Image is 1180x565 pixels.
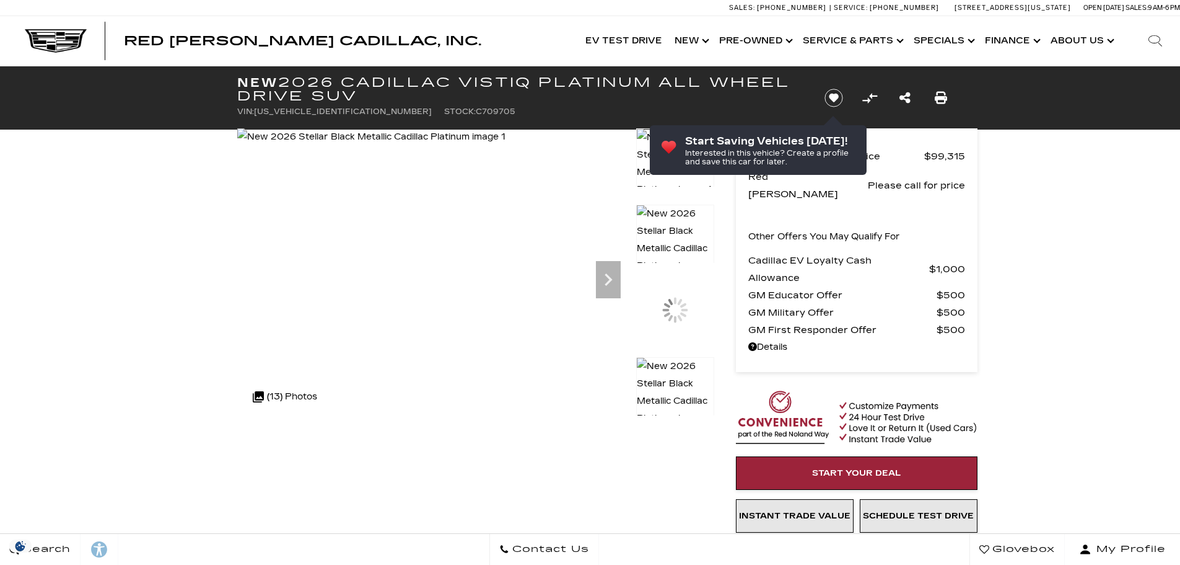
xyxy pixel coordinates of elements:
[489,534,599,565] a: Contact Us
[748,304,937,321] span: GM Military Offer
[969,534,1065,565] a: Glovebox
[748,252,929,287] span: Cadillac EV Loyalty Cash Allowance
[509,541,589,558] span: Contact Us
[237,421,714,514] iframe: Watch videos, learn about new EV models, and find the right one for you!
[1148,4,1180,12] span: 9 AM-6 PM
[863,511,974,521] span: Schedule Test Drive
[247,382,323,412] div: (13) Photos
[1091,541,1166,558] span: My Profile
[748,339,965,356] a: Details
[748,321,937,339] span: GM First Responder Offer
[860,499,977,533] a: Schedule Test Drive
[254,107,432,116] span: [US_VEHICLE_IDENTIFICATION_NUMBER]
[748,304,965,321] a: GM Military Offer $500
[237,76,804,103] h1: 2026 Cadillac VISTIQ Platinum All Wheel Drive SUV
[748,148,924,165] span: MSRP - Total Vehicle Price
[820,88,847,108] button: Save vehicle
[636,205,714,293] img: New 2026 Stellar Black Metallic Cadillac Platinum image 2
[1065,534,1180,565] button: Open user profile menu
[729,4,829,11] a: Sales: [PHONE_NUMBER]
[476,107,515,116] span: C709705
[25,29,87,53] img: Cadillac Dark Logo with Cadillac White Text
[668,16,713,66] a: New
[124,35,481,47] a: Red [PERSON_NAME] Cadillac, Inc.
[748,287,937,304] span: GM Educator Offer
[937,304,965,321] span: $500
[979,16,1044,66] a: Finance
[860,89,879,107] button: Compare Vehicle
[739,511,850,521] span: Instant Trade Value
[757,4,826,12] span: [PHONE_NUMBER]
[444,107,476,116] span: Stock:
[748,252,965,287] a: Cadillac EV Loyalty Cash Allowance $1,000
[729,4,755,12] span: Sales:
[124,33,481,48] span: Red [PERSON_NAME] Cadillac, Inc.
[748,148,965,165] a: MSRP - Total Vehicle Price $99,315
[19,541,71,558] span: Search
[937,287,965,304] span: $500
[748,228,900,246] p: Other Offers You May Qualify For
[579,16,668,66] a: EV Test Drive
[748,168,868,203] span: Red [PERSON_NAME]
[636,128,714,199] img: New 2026 Stellar Black Metallic Cadillac Platinum image 1
[6,540,35,553] img: Opt-Out Icon
[937,321,965,339] span: $500
[924,148,965,165] span: $99,315
[1083,4,1124,12] span: Open [DATE]
[989,541,1055,558] span: Glovebox
[868,177,965,194] span: Please call for price
[955,4,1071,12] a: [STREET_ADDRESS][US_STATE]
[713,16,797,66] a: Pre-Owned
[636,357,714,445] img: New 2026 Stellar Black Metallic Cadillac Platinum image 4
[870,4,939,12] span: [PHONE_NUMBER]
[237,128,505,146] img: New 2026 Stellar Black Metallic Cadillac Platinum image 1
[6,540,35,553] section: Click to Open Cookie Consent Modal
[834,4,868,12] span: Service:
[736,499,854,533] a: Instant Trade Value
[829,4,942,11] a: Service: [PHONE_NUMBER]
[1125,4,1148,12] span: Sales:
[797,16,907,66] a: Service & Parts
[237,107,254,116] span: VIN:
[748,321,965,339] a: GM First Responder Offer $500
[899,89,911,107] a: Share this New 2026 Cadillac VISTIQ Platinum All Wheel Drive SUV
[1044,16,1118,66] a: About Us
[812,468,901,478] span: Start Your Deal
[596,261,621,298] div: Next
[935,89,947,107] a: Print this New 2026 Cadillac VISTIQ Platinum All Wheel Drive SUV
[929,260,965,278] span: $1,000
[237,75,278,90] strong: New
[736,456,977,490] a: Start Your Deal
[907,16,979,66] a: Specials
[748,287,965,304] a: GM Educator Offer $500
[748,168,965,203] a: Red [PERSON_NAME] Please call for price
